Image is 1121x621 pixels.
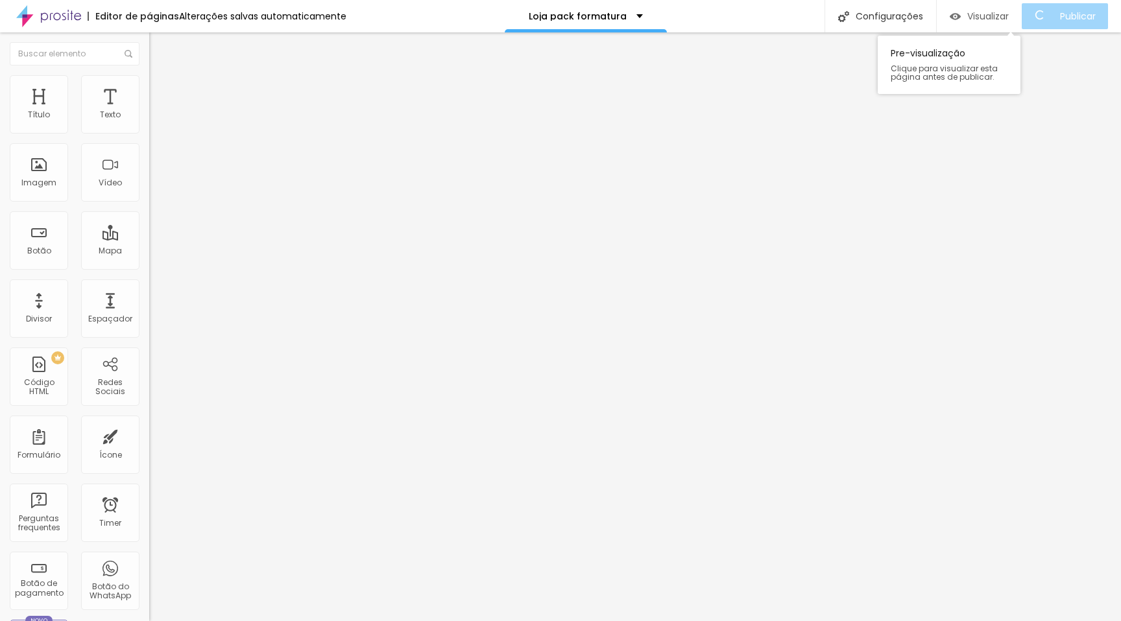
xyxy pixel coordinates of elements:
img: view-1.svg [950,11,961,22]
div: Botão [27,246,51,255]
div: Divisor [26,314,52,323]
span: Publicar [1060,11,1096,21]
div: Perguntas frequentes [13,514,64,533]
div: Formulário [18,451,60,460]
div: Mapa [99,246,122,255]
input: Buscar elemento [10,42,139,65]
div: Pre-visualização [878,36,1020,94]
p: Loja pack formatura [529,12,627,21]
div: Texto [100,110,121,119]
div: Vídeo [99,178,122,187]
div: Imagem [21,178,56,187]
img: Icone [838,11,849,22]
div: Título [28,110,50,119]
div: Espaçador [88,314,132,323]
div: Alterações salvas automaticamente [179,12,346,21]
div: Redes Sociais [84,378,136,397]
button: Publicar [1022,3,1108,29]
img: Icone [125,50,132,58]
div: Ícone [99,451,122,460]
button: Visualizar [937,3,1022,29]
div: Editor de páginas [88,12,179,21]
div: Botão do WhatsApp [84,582,136,601]
div: Código HTML [13,378,64,397]
div: Botão de pagamento [13,579,64,598]
div: Timer [99,519,121,528]
span: Visualizar [967,11,1009,21]
span: Clique para visualizar esta página antes de publicar. [891,64,1007,81]
iframe: Editor [149,32,1121,621]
